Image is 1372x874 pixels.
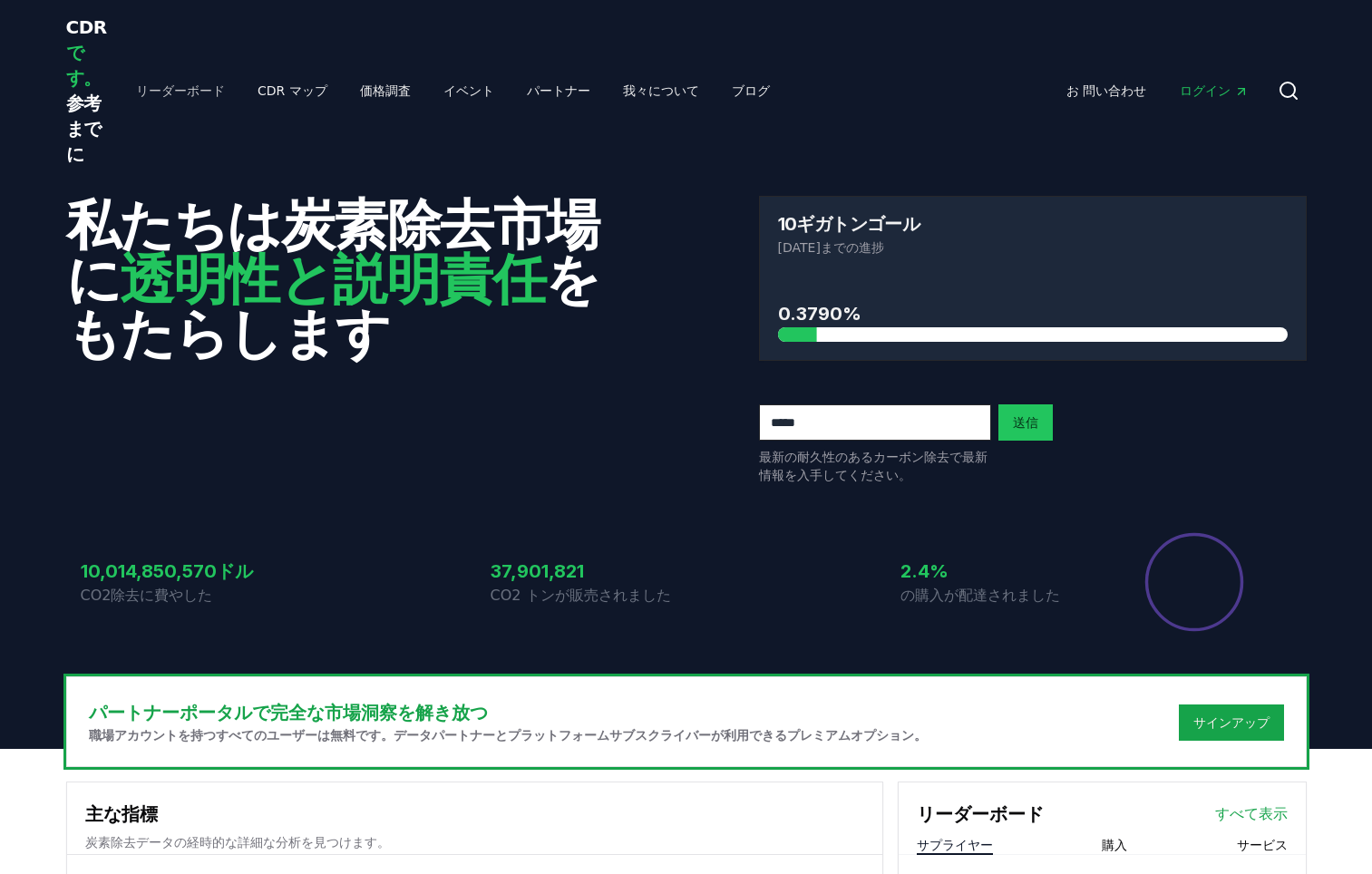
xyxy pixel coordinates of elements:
[512,74,605,107] a: パートナー
[917,801,1044,828] h3: リーダーボード
[66,42,102,89] span: です。
[900,585,1096,607] p: の購入が配達されました
[345,74,425,107] a: 価格調査
[778,215,920,233] h3: 10ギガトンゴール
[1193,714,1270,732] a: サインアップ
[1215,803,1288,825] a: すべて表示
[120,240,545,315] span: 透明性と説明責任
[1237,836,1288,854] button: サービス
[66,186,599,369] font: 私たちは炭素除去市場に をもたらします
[89,699,927,726] h3: パートナーポータルで完全な市場洞察を解き放つ
[122,74,239,107] a: リーダーボード
[66,15,108,167] a: CDRです。参考までに
[81,585,277,607] p: CO2除去に費やした
[1102,836,1127,854] button: 購入
[122,74,784,107] nav: メイン
[85,833,864,851] p: 炭素除去データの経時的な詳細な分析を見つけます。
[917,836,993,854] button: サプライヤー
[1052,74,1161,107] a: お 問い合わせ
[778,300,1288,327] h3: 0.3790%
[491,585,686,607] p: CO2 トンが販売されました
[66,16,108,165] span: CDR 参考までに
[1052,74,1262,107] nav: メイン
[900,558,1096,585] h3: 2.4%
[1165,74,1263,107] a: ログイン
[778,238,1288,257] p: [DATE]までの進捗
[429,74,509,107] a: イベント
[85,801,864,828] h3: 主な指標
[998,404,1053,441] button: 送信
[1179,704,1284,741] button: サインアップ
[717,74,784,107] a: ブログ
[1180,83,1231,98] font: ログイン
[81,558,277,585] h3: 10,014,850,570ドル
[759,448,991,484] p: 最新の耐久性のあるカーボン除去で最新情報を入手してください。
[1143,531,1245,633] div: 売上に占める割合
[89,726,927,744] p: 職場アカウントを持つすべてのユーザーは無料です。データパートナーとプラットフォームサブスクライバーが利用できるプレミアムオプション。
[491,558,686,585] h3: 37,901,821
[243,74,342,107] a: CDR マップ
[608,74,714,107] a: 我々について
